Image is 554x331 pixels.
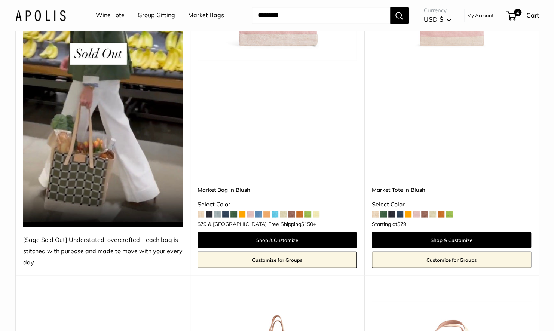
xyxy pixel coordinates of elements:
div: Select Color [198,199,357,210]
a: Customize for Groups [198,251,357,268]
a: Group Gifting [138,10,175,21]
div: [Sage Sold Out] Understated, overcrafted—each bag is stitched with purpose and made to move with ... [23,234,183,268]
img: Apolis [15,10,66,21]
a: Market Tote in Blush [372,185,531,194]
a: Customize for Groups [372,251,531,268]
button: Search [390,7,409,24]
a: Market Bags [188,10,224,21]
a: Shop & Customize [198,232,357,248]
span: USD $ [424,16,443,24]
span: $150 [301,220,313,227]
button: USD $ [424,14,451,26]
input: Search... [252,7,390,24]
a: 4 Cart [507,10,539,22]
div: Select Color [372,199,531,210]
span: 4 [514,9,521,16]
a: Market Bag in Blush [198,185,357,194]
a: Wine Tote [96,10,125,21]
span: Cart [526,12,539,19]
a: My Account [467,11,494,20]
a: Shop & Customize [372,232,531,248]
span: Starting at [372,221,406,226]
span: $79 [397,220,406,227]
span: $79 [198,220,206,227]
span: & [GEOGRAPHIC_DATA] Free Shipping + [208,221,316,226]
span: Currency [424,6,451,16]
